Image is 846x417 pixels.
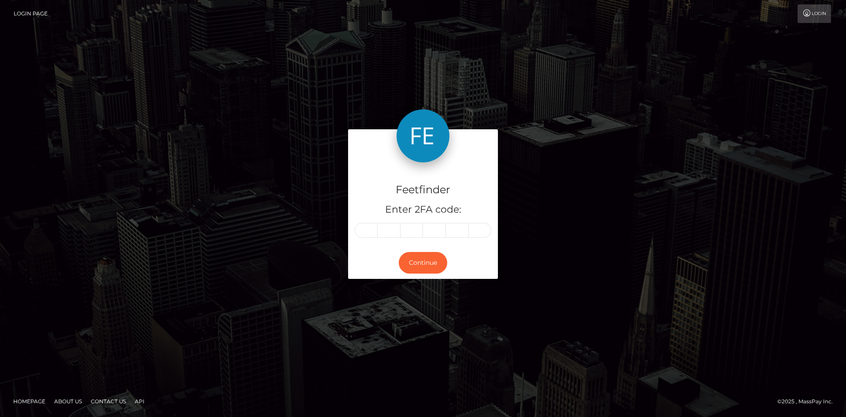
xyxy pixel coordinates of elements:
[798,4,831,23] a: Login
[355,182,491,198] h4: Feetfinder
[777,397,839,406] div: © 2025 , MassPay Inc.
[355,203,491,217] h5: Enter 2FA code:
[87,394,130,408] a: Contact Us
[51,394,85,408] a: About Us
[397,109,449,162] img: Feetfinder
[131,394,148,408] a: API
[10,394,49,408] a: Homepage
[14,4,48,23] a: Login Page
[399,252,447,274] button: Continue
